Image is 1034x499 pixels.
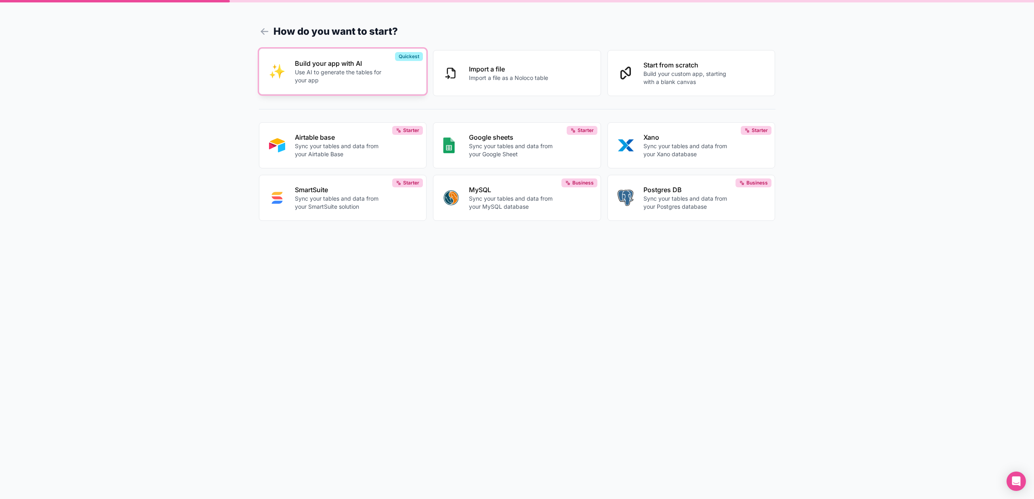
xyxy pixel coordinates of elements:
img: XANO [618,137,634,153]
img: AIRTABLE [269,137,285,153]
span: Starter [403,180,419,186]
p: Build your custom app, starting with a blank canvas [643,70,733,86]
p: Sync your tables and data from your MySQL database [469,195,559,211]
button: XANOXanoSync your tables and data from your Xano databaseStarter [607,122,775,168]
div: Quickest [395,52,423,61]
button: GOOGLE_SHEETSGoogle sheetsSync your tables and data from your Google SheetStarter [433,122,601,168]
p: Import a file as a Noloco table [469,74,548,82]
button: Import a fileImport a file as a Noloco table [433,50,601,96]
p: Sync your tables and data from your SmartSuite solution [295,195,385,211]
button: INTERNAL_WITH_AIBuild your app with AIUse AI to generate the tables for your appQuickest [259,48,427,94]
button: AIRTABLEAirtable baseSync your tables and data from your Airtable BaseStarter [259,122,427,168]
p: Import a file [469,64,548,74]
button: POSTGRESPostgres DBSync your tables and data from your Postgres databaseBusiness [607,175,775,221]
p: Google sheets [469,132,559,142]
img: MYSQL [443,190,459,206]
p: Xano [643,132,733,142]
p: MySQL [469,185,559,195]
button: SMART_SUITESmartSuiteSync your tables and data from your SmartSuite solutionStarter [259,175,427,221]
span: Starter [752,127,768,134]
span: Business [572,180,594,186]
p: Start from scratch [643,60,733,70]
h1: How do you want to start? [259,24,775,39]
span: Business [746,180,768,186]
span: Starter [403,127,419,134]
img: INTERNAL_WITH_AI [269,63,285,80]
button: Start from scratchBuild your custom app, starting with a blank canvas [607,50,775,96]
span: Starter [578,127,594,134]
p: SmartSuite [295,185,385,195]
p: Airtable base [295,132,385,142]
p: Build your app with AI [295,59,385,68]
img: POSTGRES [618,190,633,206]
p: Use AI to generate the tables for your app [295,68,385,84]
button: MYSQLMySQLSync your tables and data from your MySQL databaseBusiness [433,175,601,221]
p: Sync your tables and data from your Airtable Base [295,142,385,158]
img: GOOGLE_SHEETS [443,137,455,153]
img: SMART_SUITE [269,190,285,206]
p: Sync your tables and data from your Xano database [643,142,733,158]
div: Open Intercom Messenger [1007,472,1026,491]
p: Sync your tables and data from your Postgres database [643,195,733,211]
p: Sync your tables and data from your Google Sheet [469,142,559,158]
p: Postgres DB [643,185,733,195]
